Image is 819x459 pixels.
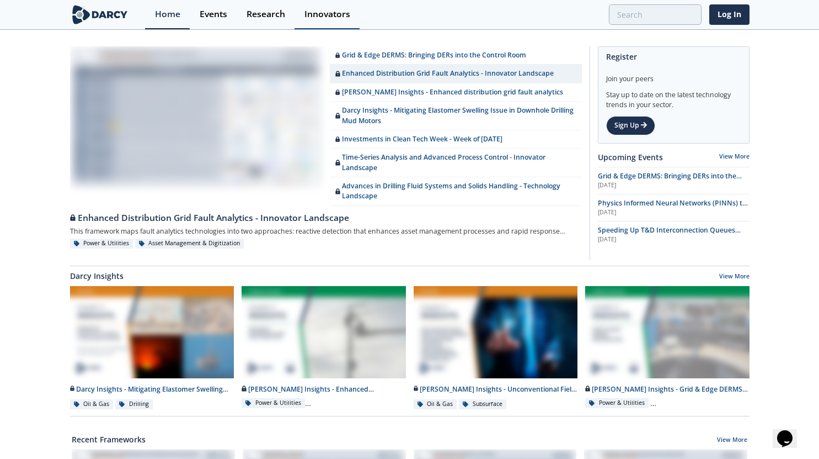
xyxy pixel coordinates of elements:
[335,50,526,60] div: Grid & Edge DERMS: Bringing DERs into the Control Room
[330,46,582,65] a: Grid & Edge DERMS: Bringing DERs into the Control Room
[330,149,582,177] a: Time-Series Analysis and Advanced Process Control - Innovator Landscape
[598,171,750,190] a: Grid & Edge DERMS: Bringing DERs into the Control Room [DATE]
[717,436,747,446] a: View More
[330,83,582,102] a: [PERSON_NAME] Insights - Enhanced distribution grid fault analytics
[330,177,582,206] a: Advances in Drilling Fluid Systems and Solids Handling - Technology Landscape
[581,286,753,410] a: Darcy Insights - Grid & Edge DERMS Integration preview [PERSON_NAME] Insights - Grid & Edge DERMS...
[135,239,244,249] div: Asset Management & Digitization
[414,399,457,409] div: Oil & Gas
[598,198,750,217] a: Physics Informed Neural Networks (PINNs) to Accelerate Subsurface Scenario Analysis [DATE]
[70,270,124,282] a: Darcy Insights
[585,398,649,408] div: Power & Utilities
[70,206,582,225] a: Enhanced Distribution Grid Fault Analytics - Innovator Landscape
[598,171,742,191] span: Grid & Edge DERMS: Bringing DERs into the Control Room
[72,434,146,445] a: Recent Frameworks
[200,10,227,19] div: Events
[585,384,750,394] div: [PERSON_NAME] Insights - Grid & Edge DERMS Integration
[606,47,741,66] div: Register
[330,65,582,83] a: Enhanced Distribution Grid Fault Analytics - Innovator Landscape
[242,398,305,408] div: Power & Utilities
[709,4,750,25] a: Log In
[238,286,410,410] a: Darcy Insights - Enhanced distribution grid fault analytics preview [PERSON_NAME] Insights - Enha...
[70,5,130,24] img: logo-wide.svg
[410,286,582,410] a: Darcy Insights - Unconventional Field Development Optimization through Geochemical Fingerprinting...
[70,239,133,249] div: Power & Utilities
[330,130,582,149] a: Investments in Clean Tech Week - Week of [DATE]
[719,272,750,282] a: View More
[598,151,663,163] a: Upcoming Events
[609,4,702,25] input: Advanced Search
[606,84,741,110] div: Stay up to date on the latest technology trends in your sector.
[70,399,114,409] div: Oil & Gas
[606,66,741,84] div: Join your peers
[330,102,582,130] a: Darcy Insights - Mitigating Elastomer Swelling Issue in Downhole Drilling Mud Motors
[70,212,582,225] div: Enhanced Distribution Grid Fault Analytics - Innovator Landscape
[598,198,748,218] span: Physics Informed Neural Networks (PINNs) to Accelerate Subsurface Scenario Analysis
[598,225,741,245] span: Speeding Up T&D Interconnection Queues with Enhanced Software Solutions
[70,384,234,394] div: Darcy Insights - Mitigating Elastomer Swelling Issue in Downhole Drilling Mud Motors
[155,10,180,19] div: Home
[606,116,655,135] a: Sign Up
[242,384,406,394] div: [PERSON_NAME] Insights - Enhanced distribution grid fault analytics
[70,225,582,239] div: This framework maps fault analytics technologies into two approaches: reactive detection that enh...
[598,181,750,190] div: [DATE]
[304,10,350,19] div: Innovators
[247,10,285,19] div: Research
[414,384,578,394] div: [PERSON_NAME] Insights - Unconventional Field Development Optimization through Geochemical Finger...
[598,225,750,244] a: Speeding Up T&D Interconnection Queues with Enhanced Software Solutions [DATE]
[773,415,808,448] iframe: chat widget
[459,399,506,409] div: Subsurface
[598,208,750,217] div: [DATE]
[719,152,750,160] a: View More
[66,286,238,410] a: Darcy Insights - Mitigating Elastomer Swelling Issue in Downhole Drilling Mud Motors preview Darc...
[115,399,153,409] div: Drilling
[598,235,750,244] div: [DATE]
